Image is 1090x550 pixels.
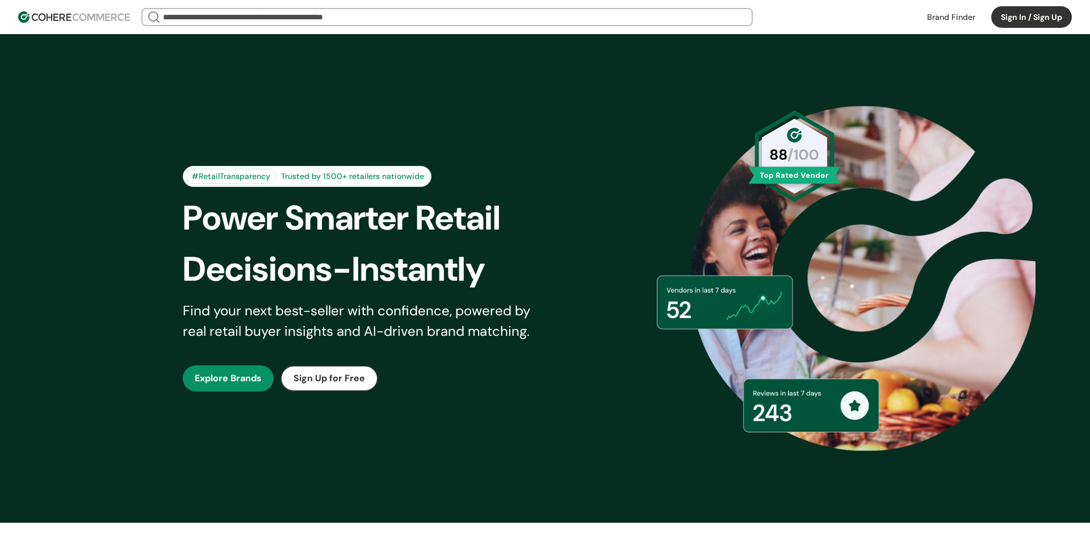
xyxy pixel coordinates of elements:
div: Power Smarter Retail [183,193,564,244]
button: Sign In / Sign Up [991,6,1072,28]
div: Find your next best-seller with confidence, powered by real retail buyer insights and AI-driven b... [183,301,545,341]
button: Explore Brands [183,365,274,391]
div: Decisions-Instantly [183,244,564,295]
div: #RetailTransparency [186,169,276,184]
div: Trusted by 1500+ retailers nationwide [276,170,429,182]
button: Sign Up for Free [280,365,378,391]
img: Cohere Logo [18,11,130,23]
